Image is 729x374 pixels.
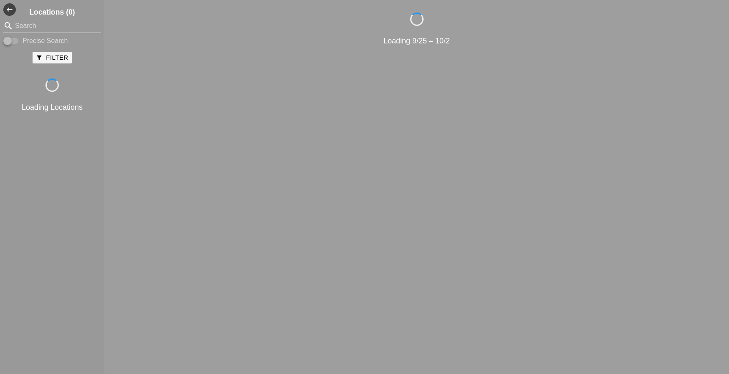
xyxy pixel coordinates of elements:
[3,3,16,16] i: west
[3,3,16,16] button: Shrink Sidebar
[23,37,68,45] label: Precise Search
[3,21,13,31] i: search
[36,53,68,63] div: Filter
[33,52,71,63] button: Filter
[36,54,43,61] i: filter_alt
[3,36,101,46] div: Enable Precise search to match search terms exactly.
[2,102,103,113] div: Loading Locations
[15,19,89,33] input: Search
[108,35,726,47] div: Loading 9/25 – 10/2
